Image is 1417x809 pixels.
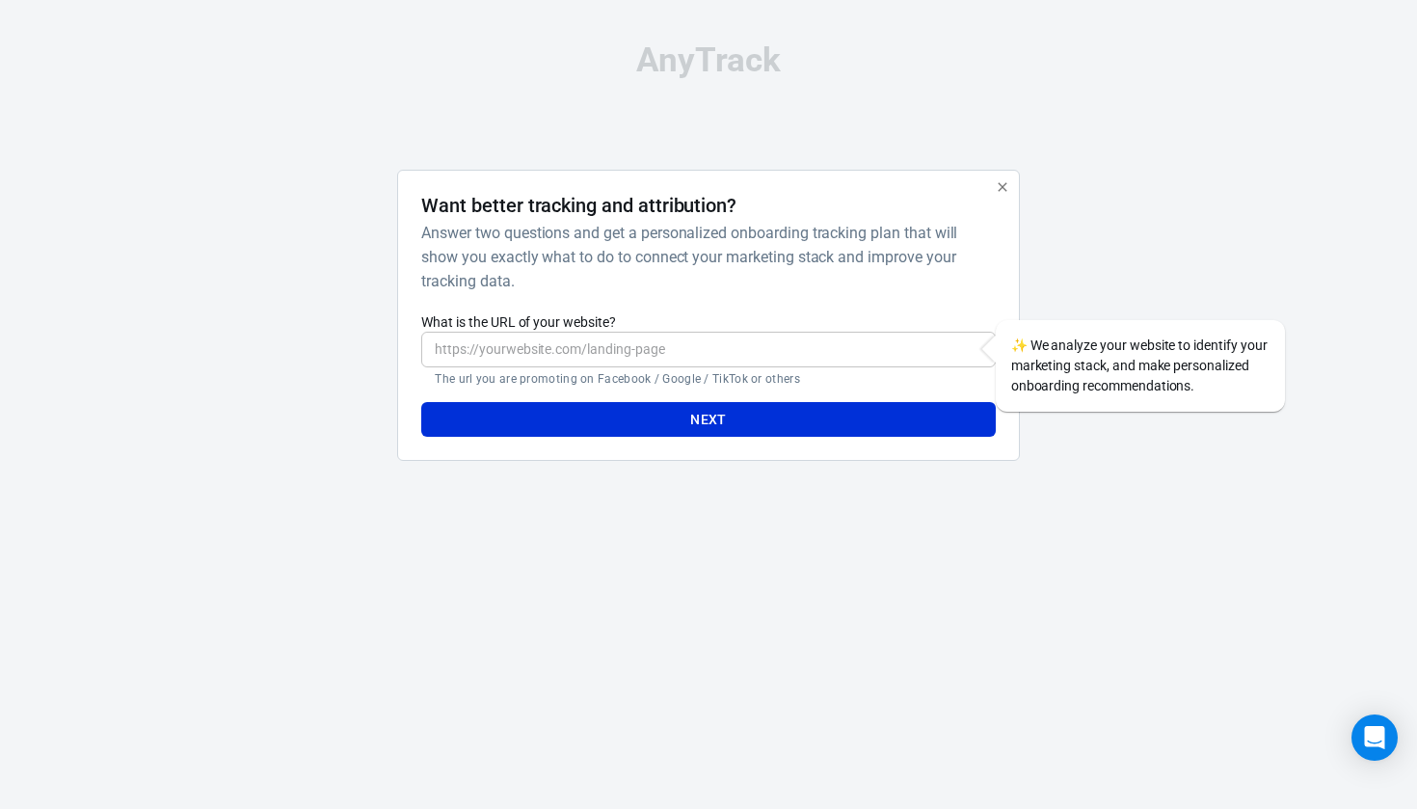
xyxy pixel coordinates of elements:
[421,194,736,217] h4: Want better tracking and attribution?
[227,43,1190,77] div: AnyTrack
[421,332,995,367] input: https://yourwebsite.com/landing-page
[996,320,1285,412] div: We analyze your website to identify your marketing stack, and make personalized onboarding recomm...
[421,312,995,332] label: What is the URL of your website?
[1011,337,1028,353] span: sparkles
[421,221,987,293] h6: Answer two questions and get a personalized onboarding tracking plan that will show you exactly w...
[421,402,995,438] button: Next
[435,371,981,387] p: The url you are promoting on Facebook / Google / TikTok or others
[1351,715,1398,761] div: Open Intercom Messenger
